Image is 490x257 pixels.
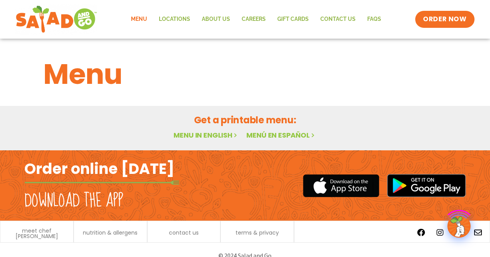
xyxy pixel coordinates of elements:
[43,53,447,95] h1: Menu
[315,10,361,28] a: Contact Us
[236,230,279,235] a: terms & privacy
[303,173,379,198] img: appstore
[272,10,315,28] a: GIFT CARDS
[125,10,387,28] nav: Menu
[387,174,466,197] img: google_play
[169,230,199,235] a: contact us
[153,10,196,28] a: Locations
[415,11,474,28] a: ORDER NOW
[236,10,272,28] a: Careers
[24,190,123,212] h2: Download the app
[4,228,69,239] a: meet chef [PERSON_NAME]
[24,180,179,185] img: fork
[125,10,153,28] a: Menu
[423,15,466,24] span: ORDER NOW
[24,159,174,178] h2: Order online [DATE]
[196,10,236,28] a: About Us
[83,230,138,235] a: nutrition & allergens
[15,4,97,35] img: new-SAG-logo-768×292
[361,10,387,28] a: FAQs
[246,130,316,140] a: Menú en español
[43,113,447,127] h2: Get a printable menu:
[174,130,239,140] a: Menu in English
